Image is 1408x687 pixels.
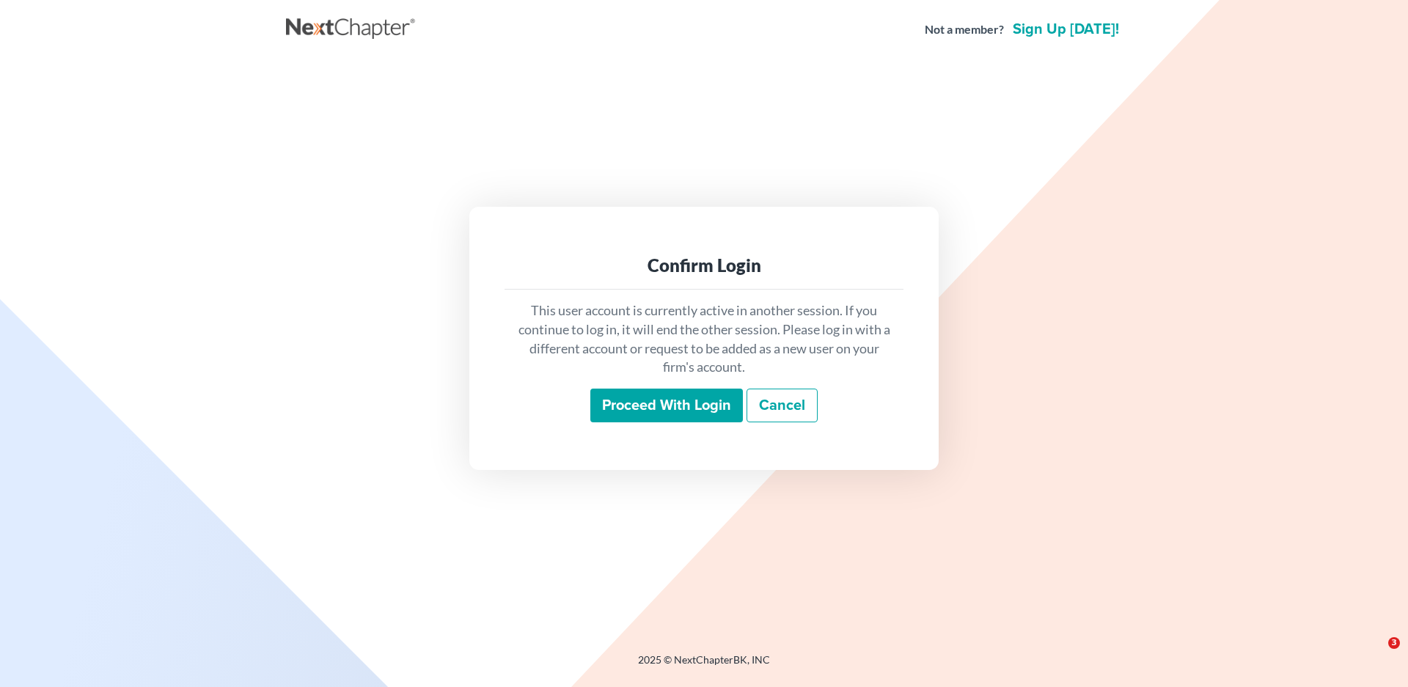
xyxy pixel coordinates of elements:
[1388,637,1400,649] span: 3
[1358,637,1393,672] iframe: Intercom live chat
[286,653,1122,679] div: 2025 © NextChapterBK, INC
[925,21,1004,38] strong: Not a member?
[516,254,892,277] div: Confirm Login
[747,389,818,422] a: Cancel
[516,301,892,377] p: This user account is currently active in another session. If you continue to log in, it will end ...
[590,389,743,422] input: Proceed with login
[1010,22,1122,37] a: Sign up [DATE]!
